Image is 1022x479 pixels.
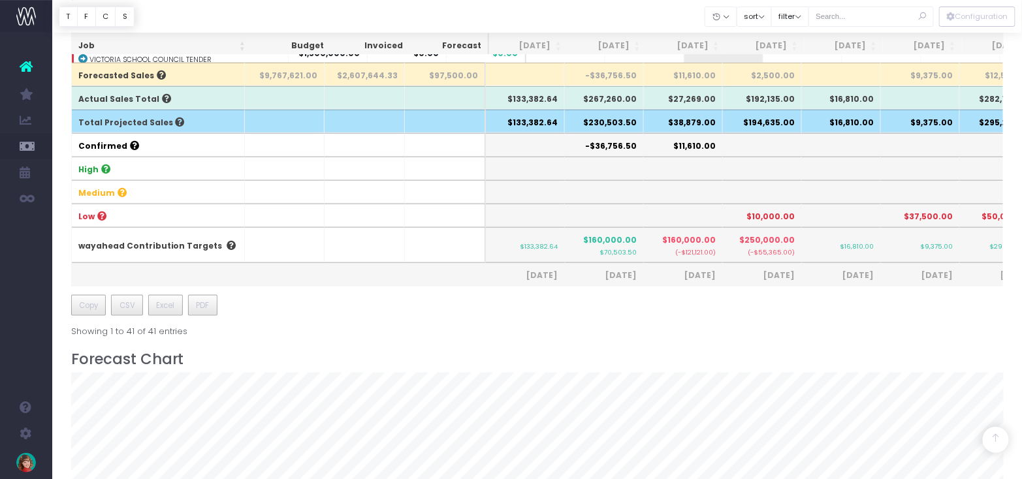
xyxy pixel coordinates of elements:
[95,7,116,27] button: C
[881,63,960,86] th: $9,375.00
[808,270,874,281] span: [DATE]
[111,295,143,316] button: CSV
[245,63,325,86] th: $9,767,621.00
[72,180,245,204] th: Medium
[920,240,953,251] small: $9,375.00
[737,7,773,27] button: sort
[520,240,558,251] small: $133,382.64
[650,270,716,281] span: [DATE]
[771,7,809,27] button: filter
[78,70,166,82] span: Forecasted Sales
[72,157,245,180] th: High
[486,86,565,110] th: $133,382.64
[414,48,439,59] strong: $0.00
[196,300,209,311] span: PDF
[723,110,802,133] th: $194,635.00
[148,295,183,316] button: Excel
[16,453,36,472] img: images/default_profile_image.png
[571,270,637,281] span: [DATE]
[79,300,98,311] span: Copy
[489,33,568,59] th: Jun 25: activate to sort column ascending
[802,110,881,133] th: $16,810.00
[72,204,245,227] th: Low
[72,133,245,157] th: Confirmed
[486,110,565,133] th: $133,382.64
[565,63,644,86] th: -$36,756.50
[252,33,331,59] th: Budget
[71,295,106,316] button: Copy
[599,246,637,256] small: $70,503.50
[739,234,795,246] span: $250,000.00
[156,300,174,311] span: Excel
[662,234,716,246] span: $160,000.00
[188,295,217,316] button: PDF
[330,33,409,59] th: Invoiced
[726,33,805,59] th: Sep 25: activate to sort column ascending
[78,240,223,251] a: wayahead Contribution Targets
[939,7,1015,27] div: Vertical button group
[59,7,78,27] button: T
[72,110,245,133] th: Total Projected Sales
[881,204,960,227] th: $37,500.00
[405,63,486,86] th: $97,500.00
[887,270,953,281] span: [DATE]
[840,240,874,251] small: $16,810.00
[72,86,245,110] th: Actual Sales Total
[881,110,960,133] th: $9,375.00
[883,33,962,59] th: Nov 25: activate to sort column ascending
[805,33,884,59] th: Oct 25: activate to sort column ascending
[325,63,405,86] th: $2,607,644.33
[723,204,802,227] th: $10,000.00
[71,318,188,338] div: Showing 1 to 41 of 41 entries
[644,110,723,133] th: $38,879.00
[409,33,489,59] th: Forecast
[729,246,795,257] small: (-$55,365.00)
[583,234,637,246] span: $160,000.00
[565,133,644,157] th: -$36,756.50
[808,7,934,27] input: Search...
[565,110,644,133] th: $230,503.50
[77,7,96,27] button: F
[723,63,802,86] th: $2,500.00
[644,133,723,157] th: $11,610.00
[72,33,252,59] th: Job: activate to sort column ascending
[802,86,881,110] th: $16,810.00
[650,246,716,257] small: (-$121,121.00)
[644,63,723,86] th: $11,610.00
[120,300,135,311] span: CSV
[492,270,558,281] span: [DATE]
[89,55,212,65] abbr: Victoria School Council Tender
[71,350,1004,368] h3: Forecast Chart
[647,33,726,59] th: Aug 25: activate to sort column ascending
[568,33,647,59] th: Jul 25: activate to sort column ascending
[59,7,135,27] div: Vertical button group
[565,86,644,110] th: $267,260.00
[115,7,135,27] button: S
[299,48,360,59] strong: $1,500,000.00
[723,86,802,110] th: $192,135.00
[729,270,795,281] span: [DATE]
[644,86,723,110] th: $27,269.00
[939,7,1015,27] button: Configuration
